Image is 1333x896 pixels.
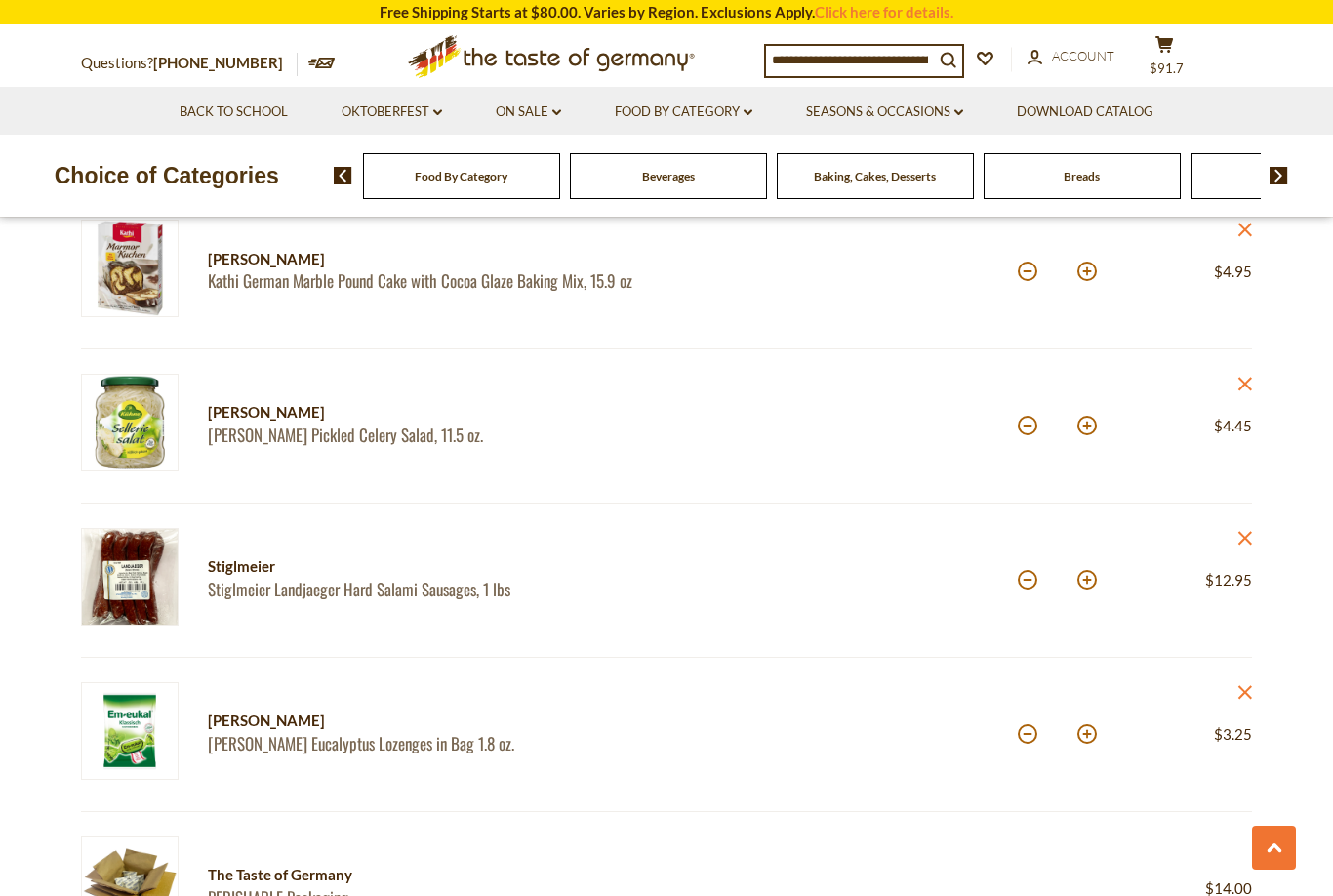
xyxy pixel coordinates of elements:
img: Dr. Soldan Eucalyptus Lozenges in Bag [81,682,179,780]
a: On Sale [496,102,561,123]
div: [PERSON_NAME] [208,400,632,425]
a: Stiglmeier Landjaeger Hard Salami Sausages, 1 lbs [208,579,632,599]
span: Account [1052,48,1114,63]
a: [PERSON_NAME] Pickled Celery Salad, 11.5 oz. [208,425,632,445]
img: Kathi German Marble Pound Cake with Cocoa Glaze Baking Mix, 15.9 oz [81,220,179,317]
a: Baking, Cakes, Desserts [814,169,936,183]
span: $4.95 [1214,263,1252,280]
a: Click here for details. [815,3,953,20]
a: Food By Category [415,169,507,183]
a: Food By Category [615,102,752,123]
a: Download Catalog [1017,102,1153,123]
div: Stiglmeier [208,554,632,579]
img: previous arrow [334,167,352,184]
span: $4.45 [1214,417,1252,434]
a: Back to School [180,102,288,123]
a: [PERSON_NAME] Eucalyptus Lozenges in Bag 1.8 oz. [208,733,632,753]
img: next arrow [1270,167,1288,184]
div: The Taste of Germany [208,863,698,887]
a: Breads [1064,169,1100,183]
button: $91.7 [1135,35,1193,84]
div: [PERSON_NAME] [208,247,632,271]
a: Account [1028,46,1114,67]
span: $12.95 [1205,571,1252,589]
img: Kuehne Pickled Celery Salad, 11.5 oz. [81,374,179,471]
a: Oktoberfest [342,102,442,123]
div: [PERSON_NAME] [208,709,632,733]
img: Stiglmeier Landjaeger Hard Salami Sausages, 1 lbs [81,528,179,626]
a: Seasons & Occasions [806,102,963,123]
span: $3.25 [1214,725,1252,743]
a: [PHONE_NUMBER] [153,54,283,71]
p: Questions? [81,51,298,76]
a: Beverages [642,169,695,183]
a: Kathi German Marble Pound Cake with Cocoa Glaze Baking Mix, 15.9 oz [208,270,632,291]
span: $91.7 [1150,61,1184,76]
